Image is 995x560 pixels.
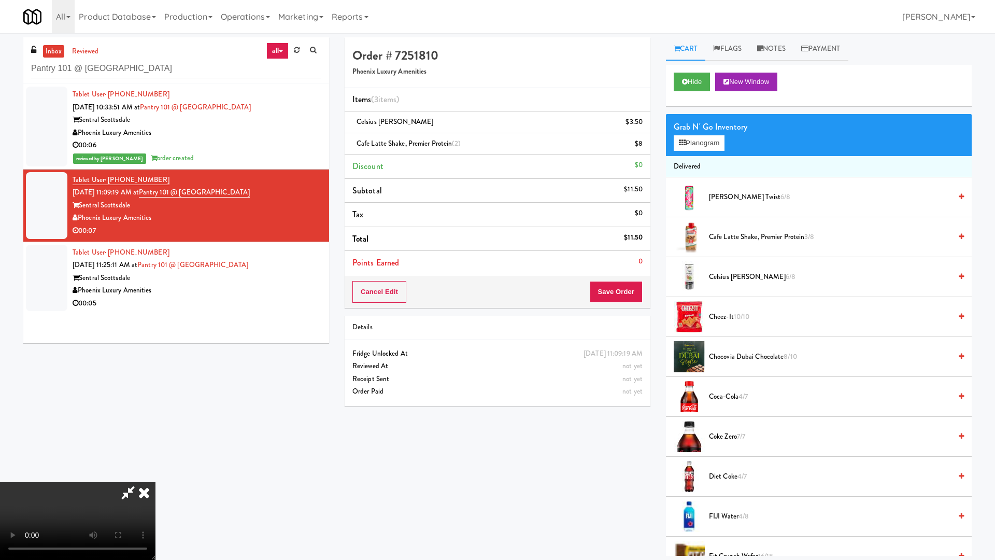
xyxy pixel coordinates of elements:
[105,89,169,99] span: · [PHONE_NUMBER]
[137,260,248,270] a: Pantry 101 @ [GEOGRAPHIC_DATA]
[140,102,251,112] a: Pantry 101 @ [GEOGRAPHIC_DATA]
[73,139,321,152] div: 00:06
[378,93,397,105] ng-pluralize: items
[352,321,643,334] div: Details
[622,361,643,371] span: not yet
[674,73,710,91] button: Hide
[709,231,951,244] span: Cafe Latte Shake, Premier Protein
[23,242,329,314] li: Tablet User· [PHONE_NUMBER][DATE] 11:25:11 AM atPantry 101 @ [GEOGRAPHIC_DATA]Sentral ScottsdaleP...
[43,45,64,58] a: inbox
[622,374,643,384] span: not yet
[784,352,797,361] span: 8/10
[73,127,321,139] div: Phoenix Luxury Amenities
[73,175,169,185] a: Tablet User· [PHONE_NUMBER]
[738,511,749,521] span: 4/8
[780,192,790,202] span: 6/8
[709,311,951,324] span: Cheez-It
[674,135,724,151] button: Planogram
[709,510,951,523] span: FIJI Water
[73,225,321,237] div: 00:07
[709,271,951,284] span: Celsius [PERSON_NAME]
[73,153,146,164] span: reviewed by [PERSON_NAME]
[709,390,951,403] span: Coca-Cola
[352,360,643,373] div: Reviewed At
[590,281,643,303] button: Save Order
[622,386,643,396] span: not yet
[73,199,321,212] div: Sentral Scottsdale
[352,347,643,360] div: Fridge Unlocked At
[352,281,406,303] button: Cancel Edit
[666,37,706,61] a: Cart
[352,49,643,62] h4: Order # 7251810
[105,175,169,185] span: · [PHONE_NUMBER]
[73,187,139,197] span: [DATE] 11:09:19 AM at
[266,43,288,59] a: all
[352,385,643,398] div: Order Paid
[23,84,329,170] li: Tablet User· [PHONE_NUMBER][DATE] 10:33:51 AM atPantry 101 @ [GEOGRAPHIC_DATA]Sentral ScottsdaleP...
[73,260,137,270] span: [DATE] 11:25:11 AM at
[584,347,643,360] div: [DATE] 11:09:19 AM
[352,68,643,76] h5: Phoenix Luxury Amenities
[73,89,169,99] a: Tablet User· [PHONE_NUMBER]
[73,297,321,310] div: 00:05
[666,156,972,178] li: Delivered
[73,114,321,127] div: Sentral Scottsdale
[635,207,643,220] div: $0
[357,117,433,127] span: Celsius [PERSON_NAME]
[804,232,814,242] span: 3/8
[705,510,964,523] div: FIJI Water4/8
[705,191,964,204] div: [PERSON_NAME] Twist6/8
[624,231,643,244] div: $11.50
[749,37,793,61] a: Notes
[151,153,194,163] span: order created
[73,212,321,225] div: Phoenix Luxury Amenities
[709,470,951,483] span: Diet Coke
[624,183,643,196] div: $11.50
[23,170,329,242] li: Tablet User· [PHONE_NUMBER][DATE] 11:09:19 AM atPantry 101 @ [GEOGRAPHIC_DATA]Sentral ScottsdaleP...
[105,247,169,257] span: · [PHONE_NUMBER]
[69,45,102,58] a: reviewed
[139,187,250,198] a: Pantry 101 @ [GEOGRAPHIC_DATA]
[352,93,399,105] span: Items
[638,255,643,268] div: 0
[352,160,383,172] span: Discount
[737,471,747,481] span: 4/7
[705,271,964,284] div: Celsius [PERSON_NAME]6/8
[352,208,363,220] span: Tax
[705,390,964,403] div: Coca-Cola4/7
[23,8,41,26] img: Micromart
[626,116,643,129] div: $3.50
[705,351,964,363] div: Chocovia Dubai Chocolate8/10
[452,138,461,148] span: (2)
[709,191,951,204] span: [PERSON_NAME] Twist
[635,159,643,172] div: $0
[715,73,777,91] button: New Window
[705,231,964,244] div: Cafe Latte Shake, Premier Protein3/8
[73,247,169,257] a: Tablet User· [PHONE_NUMBER]
[73,102,140,112] span: [DATE] 10:33:51 AM at
[705,311,964,324] div: Cheez-It10/10
[73,272,321,285] div: Sentral Scottsdale
[357,138,461,148] span: Cafe Latte Shake, Premier Protein
[635,137,643,150] div: $8
[352,373,643,386] div: Receipt Sent
[709,430,951,443] span: Coke Zero
[705,37,749,61] a: Flags
[734,312,750,321] span: 10/10
[786,272,795,282] span: 6/8
[371,93,399,105] span: (3 )
[705,470,964,483] div: Diet Coke4/7
[705,430,964,443] div: Coke Zero7/7
[738,391,748,401] span: 4/7
[352,257,399,269] span: Points Earned
[31,59,321,78] input: Search vision orders
[352,185,382,197] span: Subtotal
[73,284,321,297] div: Phoenix Luxury Amenities
[793,37,848,61] a: Payment
[352,233,369,245] span: Total
[674,119,964,135] div: Grab N' Go Inventory
[737,431,745,441] span: 7/7
[709,351,951,363] span: Chocovia Dubai Chocolate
